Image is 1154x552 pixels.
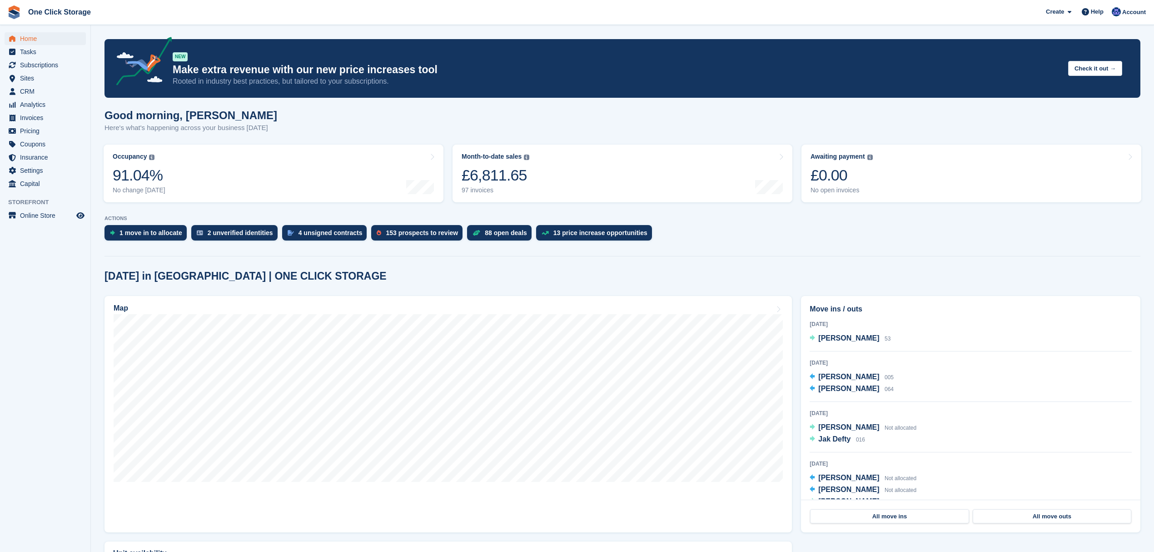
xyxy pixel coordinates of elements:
a: menu [5,72,86,85]
span: Not allocated [885,475,916,482]
span: [PERSON_NAME] [818,486,879,493]
h2: Map [114,304,128,312]
span: 016 [856,437,865,443]
p: Make extra revenue with our new price increases tool [173,63,1061,76]
img: stora-icon-8386f47178a22dfd0bd8f6a31ec36ba5ce8667c1dd55bd0f319d3a0aa187defe.svg [7,5,21,19]
div: 97 invoices [462,186,529,194]
p: Rooted in industry best practices, but tailored to your subscriptions. [173,76,1061,86]
p: ACTIONS [104,216,1140,221]
img: contract_signature_icon-13c848040528278c33f63329250d36e43548de30e8caae1d1a13099fd9432cc5.svg [288,230,294,236]
span: Capital [20,177,75,190]
a: 13 price increase opportunities [536,225,657,245]
div: 91.04% [113,166,165,185]
span: 53 [885,336,890,342]
a: menu [5,138,86,151]
a: menu [5,85,86,98]
span: Subscriptions [20,59,75,71]
h2: [DATE] in [GEOGRAPHIC_DATA] | ONE CLICK STORAGE [104,270,387,282]
div: £0.00 [811,166,873,185]
a: 153 prospects to review [371,225,467,245]
div: Month-to-date sales [462,153,522,161]
span: Insurance [20,151,75,164]
a: 4 unsigned contracts [282,225,372,245]
span: Help [1091,7,1104,16]
img: prospect-51fa495bee0391a8d652442698ab0144808aea92771e9ea1ae160a38d050c398.svg [377,230,381,236]
span: [PERSON_NAME] [818,385,879,392]
a: Month-to-date sales £6,811.65 97 invoices [453,145,792,202]
img: icon-info-grey-7440780725fd019a000dd9b08b2336e03edf1995a4989e88bcd33f0948082b44.svg [867,155,873,160]
a: [PERSON_NAME] Not allocated [810,484,916,496]
span: Storefront [8,198,90,207]
span: Jak Defty [818,435,851,443]
span: Not allocated [885,425,916,431]
img: price-adjustments-announcement-icon-8257ccfd72463d97f412b2fc003d46551f7dbcb40ab6d574587a9cd5c0d94... [109,37,172,89]
a: [PERSON_NAME] Not allocated [810,472,916,484]
span: [PERSON_NAME] [818,423,879,431]
span: [PERSON_NAME] [818,474,879,482]
div: 4 unsigned contracts [298,229,363,236]
span: Invoices [20,111,75,124]
span: Sites [20,72,75,85]
a: menu [5,151,86,164]
a: [PERSON_NAME] 064 [810,383,894,395]
div: [DATE] [810,320,1132,328]
p: Here's what's happening across your business [DATE] [104,123,277,133]
a: Map [104,296,792,532]
a: All move outs [973,509,1131,524]
a: menu [5,164,86,177]
a: Preview store [75,210,86,221]
div: [DATE] [810,359,1132,367]
a: [PERSON_NAME] 005 [810,371,894,383]
span: CRM [20,85,75,98]
img: move_ins_to_allocate_icon-fdf77a2bb77ea45bf5b3d319d69a93e2d87916cf1d5bf7949dd705db3b84f3ca.svg [110,230,115,236]
a: [PERSON_NAME] 023 [810,496,894,508]
span: Not allocated [885,487,916,493]
div: Occupancy [113,153,147,161]
span: Account [1122,8,1146,17]
a: [PERSON_NAME] Not allocated [810,422,916,434]
span: Analytics [20,98,75,111]
img: icon-info-grey-7440780725fd019a000dd9b08b2336e03edf1995a4989e88bcd33f0948082b44.svg [149,155,154,160]
span: Coupons [20,138,75,151]
span: Settings [20,164,75,177]
div: 88 open deals [485,229,527,236]
button: Check it out → [1068,61,1122,76]
a: menu [5,45,86,58]
div: [DATE] [810,409,1132,417]
a: Awaiting payment £0.00 No open invoices [801,145,1141,202]
a: All move ins [810,509,969,524]
a: 88 open deals [467,225,536,245]
img: verify_identity-adf6edd0f0f0b5bbfe63781bf79b02c33cf7c696d77639b501bdc392416b5a36.svg [197,230,203,236]
a: Occupancy 91.04% No change [DATE] [104,145,443,202]
a: menu [5,98,86,111]
h1: Good morning, [PERSON_NAME] [104,109,277,121]
div: 13 price increase opportunities [553,229,647,236]
span: Online Store [20,209,75,222]
span: Tasks [20,45,75,58]
div: 1 move in to allocate [119,229,182,236]
div: No change [DATE] [113,186,165,194]
a: [PERSON_NAME] 53 [810,333,890,345]
div: 153 prospects to review [386,229,458,236]
img: icon-info-grey-7440780725fd019a000dd9b08b2336e03edf1995a4989e88bcd33f0948082b44.svg [524,155,529,160]
a: menu [5,209,86,222]
a: menu [5,59,86,71]
div: NEW [173,52,188,61]
div: [DATE] [810,460,1132,468]
span: Home [20,32,75,45]
div: 2 unverified identities [208,229,273,236]
a: menu [5,125,86,137]
span: [PERSON_NAME] [818,373,879,381]
a: Jak Defty 016 [810,434,865,446]
img: Thomas [1112,7,1121,16]
a: 2 unverified identities [191,225,282,245]
span: 064 [885,386,894,392]
span: [PERSON_NAME] [818,334,879,342]
span: 005 [885,374,894,381]
a: menu [5,111,86,124]
span: 023 [885,499,894,505]
h2: Move ins / outs [810,304,1132,315]
span: Create [1046,7,1064,16]
div: £6,811.65 [462,166,529,185]
a: menu [5,177,86,190]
